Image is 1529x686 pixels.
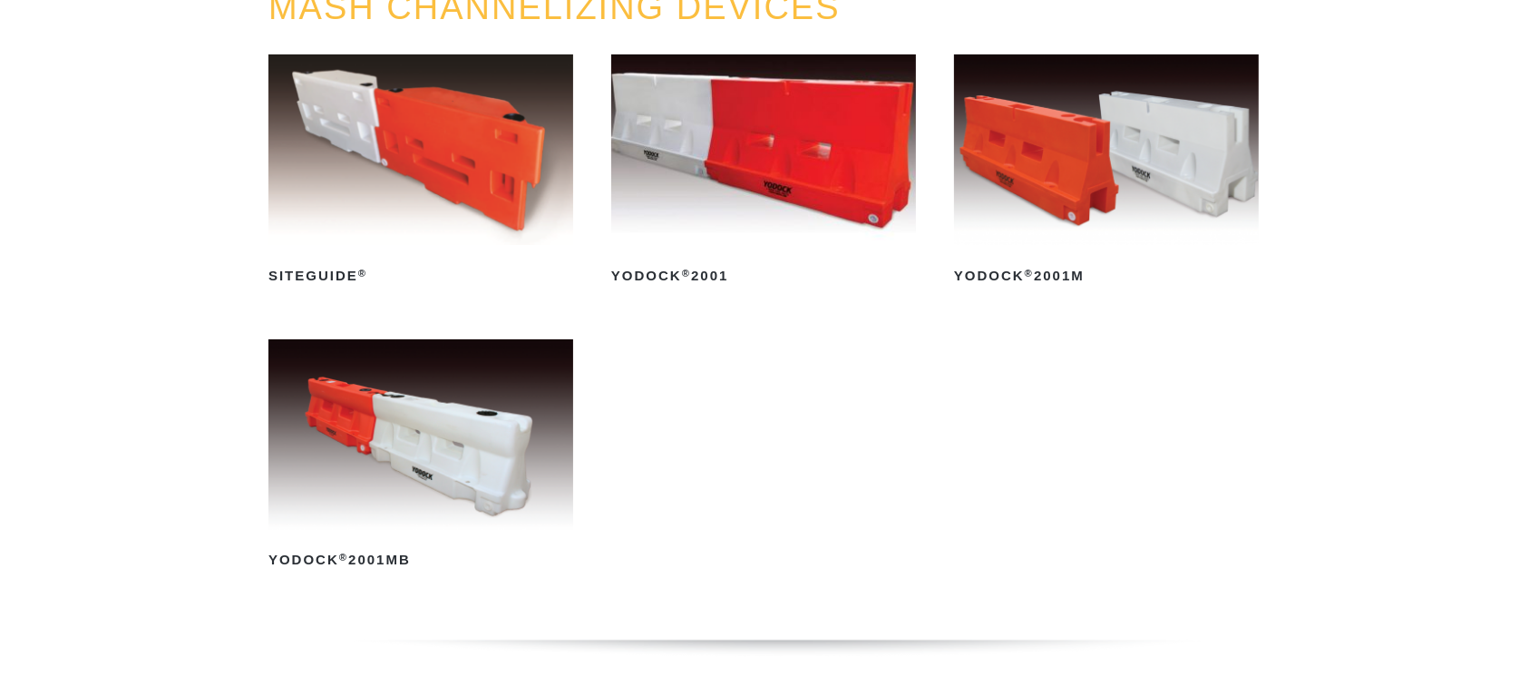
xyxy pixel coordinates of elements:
h2: Yodock 2001 [611,261,916,290]
sup: ® [358,268,367,279]
img: Yodock 2001 Water Filled Barrier and Barricade [611,54,916,245]
a: Yodock®2001MB [268,339,573,575]
a: Yodock®2001 [611,54,916,290]
h2: SiteGuide [268,261,573,290]
sup: ® [339,552,348,563]
h2: Yodock 2001MB [268,546,573,575]
sup: ® [682,268,691,279]
sup: ® [1025,268,1034,279]
h2: Yodock 2001M [954,261,1259,290]
a: SiteGuide® [268,54,573,290]
a: Yodock®2001M [954,54,1259,290]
